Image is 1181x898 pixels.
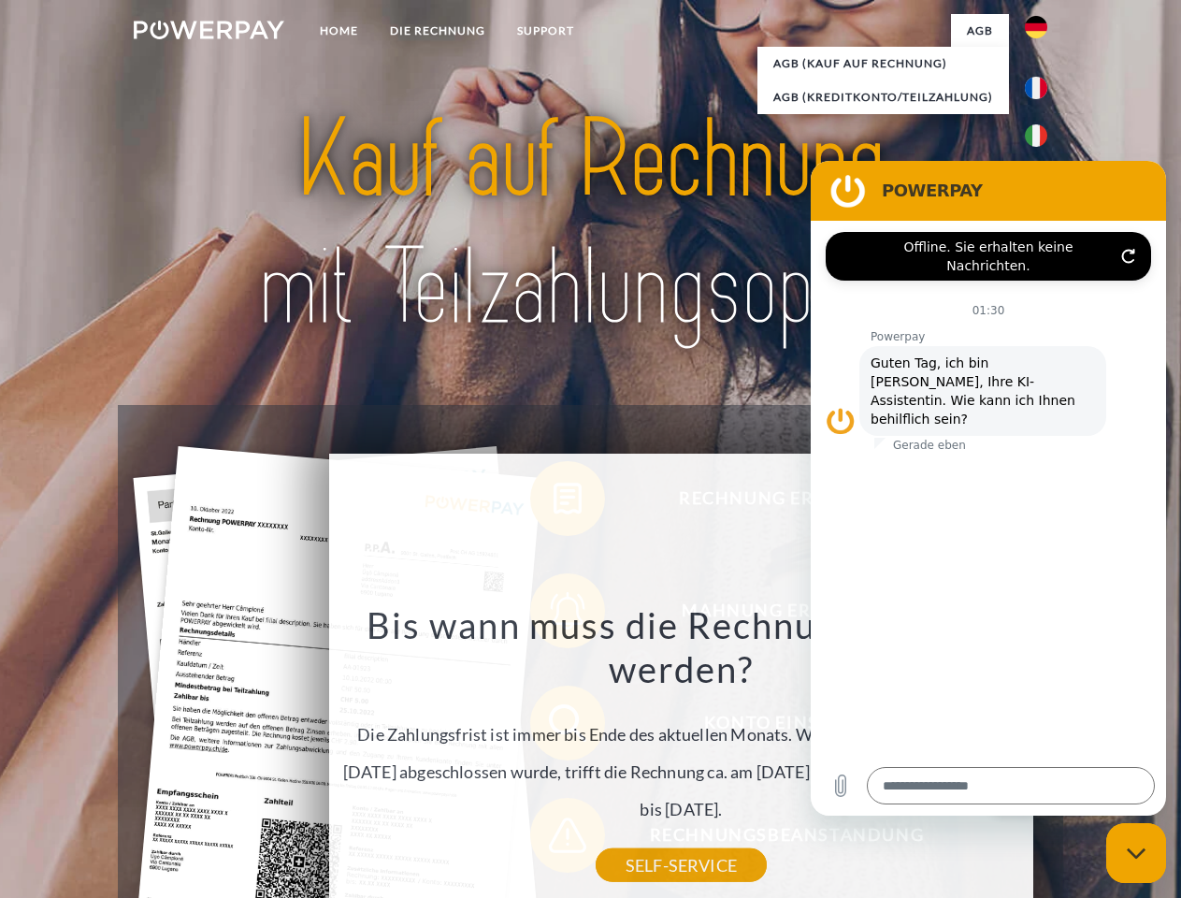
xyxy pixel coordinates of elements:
[179,90,1002,358] img: title-powerpay_de.svg
[1025,77,1047,99] img: fr
[374,14,501,48] a: DIE RECHNUNG
[1025,124,1047,147] img: it
[1025,16,1047,38] img: de
[757,80,1009,114] a: AGB (Kreditkonto/Teilzahlung)
[340,602,1023,692] h3: Bis wann muss die Rechnung bezahlt werden?
[134,21,284,39] img: logo-powerpay-white.svg
[757,47,1009,80] a: AGB (Kauf auf Rechnung)
[304,14,374,48] a: Home
[596,848,767,882] a: SELF-SERVICE
[501,14,590,48] a: SUPPORT
[1106,823,1166,883] iframe: Schaltfläche zum Öffnen des Messaging-Fensters; Konversation läuft
[340,602,1023,865] div: Die Zahlungsfrist ist immer bis Ende des aktuellen Monats. Wenn die Bestellung z.B. am [DATE] abg...
[951,14,1009,48] a: agb
[811,161,1166,816] iframe: Messaging-Fenster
